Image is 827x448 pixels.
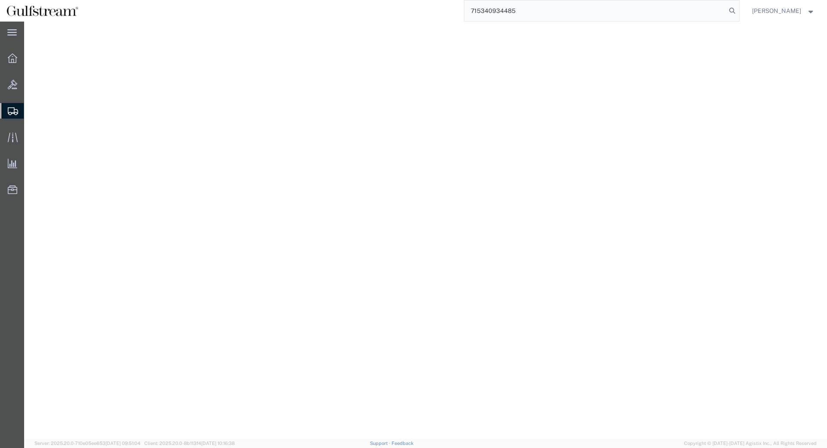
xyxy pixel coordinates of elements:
a: Support [370,441,392,446]
span: [DATE] 09:51:04 [106,441,140,446]
span: [DATE] 10:16:38 [201,441,235,446]
input: Search for shipment number, reference number [464,0,726,21]
a: Feedback [392,441,413,446]
button: [PERSON_NAME] [752,6,815,16]
span: Copyright © [DATE]-[DATE] Agistix Inc., All Rights Reserved [684,440,817,447]
img: logo [6,4,79,17]
span: Server: 2025.20.0-710e05ee653 [34,441,140,446]
span: Jene Middleton [752,6,801,16]
span: Client: 2025.20.0-8b113f4 [144,441,235,446]
iframe: FS Legacy Container [24,22,827,439]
